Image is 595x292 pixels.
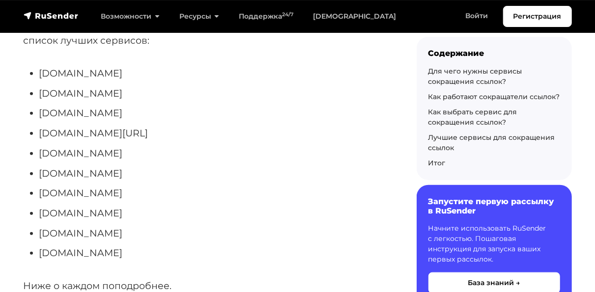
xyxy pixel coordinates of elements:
[39,226,385,241] li: [DOMAIN_NAME]
[303,6,406,27] a: [DEMOGRAPHIC_DATA]
[39,126,385,141] li: [DOMAIN_NAME][URL]
[428,223,560,265] p: Начните использовать RuSender с легкостью. Пошаговая инструкция для запуска ваших первых рассылок.
[428,66,522,85] a: Для чего нужны сервисы сокращения ссылок?
[39,245,385,261] li: [DOMAIN_NAME]
[91,6,170,27] a: Возможности
[456,6,498,26] a: Войти
[170,6,229,27] a: Ресурсы
[428,107,517,126] a: Как выбрать сервис для сокращения ссылок?
[24,11,79,21] img: RuSender
[229,6,303,27] a: Поддержка24/7
[428,158,446,167] a: Итог
[503,6,572,27] a: Регистрация
[39,146,385,161] li: [DOMAIN_NAME]
[39,106,385,121] li: [DOMAIN_NAME]
[39,166,385,181] li: [DOMAIN_NAME]
[428,92,560,101] a: Как работают сокращатели ссылок?
[24,18,385,48] p: Для тех, у кого нет времени на чтение подробных обзоров – сразу список лучших сервисов:
[39,206,385,221] li: [DOMAIN_NAME]
[39,66,385,81] li: [DOMAIN_NAME]
[39,86,385,101] li: [DOMAIN_NAME]
[282,11,293,18] sup: 24/7
[428,49,560,58] div: Содержание
[428,196,560,215] h6: Запустите первую рассылку в RuSender
[428,133,555,152] a: Лучшие сервисы для сокращения ссылок
[39,186,385,201] li: [DOMAIN_NAME]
